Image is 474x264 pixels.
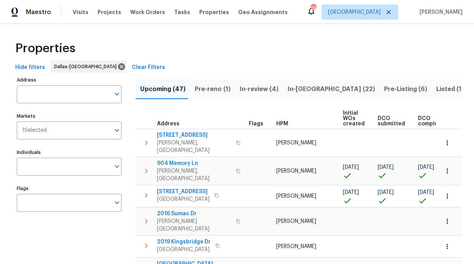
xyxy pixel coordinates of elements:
[174,10,190,15] span: Tasks
[157,167,231,182] span: [PERSON_NAME], [GEOGRAPHIC_DATA]
[12,61,48,75] button: Hide filters
[199,8,229,16] span: Properties
[249,121,263,126] span: Flags
[54,63,120,70] span: Dallas-[GEOGRAPHIC_DATA]
[240,84,279,94] span: In-review (4)
[276,219,316,224] span: [PERSON_NAME]
[130,8,165,16] span: Work Orders
[343,190,359,195] span: [DATE]
[157,139,231,154] span: [PERSON_NAME], [GEOGRAPHIC_DATA]
[343,110,365,126] span: Initial WOs created
[112,161,122,172] button: Open
[384,84,427,94] span: Pre-Listing (6)
[112,125,122,136] button: Open
[17,78,122,82] label: Address
[276,140,316,146] span: [PERSON_NAME]
[17,114,122,118] label: Markets
[276,168,316,174] span: [PERSON_NAME]
[276,244,316,249] span: [PERSON_NAME]
[195,84,231,94] span: Pre-reno (1)
[17,150,122,155] label: Individuals
[157,131,231,139] span: [STREET_ADDRESS]
[157,188,210,195] span: [STREET_ADDRESS]
[416,8,463,16] span: [PERSON_NAME]
[73,8,88,16] span: Visits
[276,121,288,126] span: HPM
[157,160,231,167] span: 904 Memory Ln
[378,116,405,126] span: DCO submitted
[50,61,127,73] div: Dallas-[GEOGRAPHIC_DATA]
[15,45,75,52] span: Properties
[328,8,381,16] span: [GEOGRAPHIC_DATA]
[132,63,165,72] span: Clear Filters
[22,127,47,134] span: 1 Selected
[418,190,434,195] span: [DATE]
[98,8,121,16] span: Projects
[157,195,210,203] span: [GEOGRAPHIC_DATA]
[436,84,472,94] span: Listed (154)
[157,238,211,246] span: 2019 Kingsbridge Dr
[378,165,394,170] span: [DATE]
[276,194,316,199] span: [PERSON_NAME]
[418,116,444,126] span: DCO complete
[112,89,122,99] button: Open
[311,5,316,12] div: 29
[157,121,179,126] span: Address
[288,84,375,94] span: In-[GEOGRAPHIC_DATA] (22)
[129,61,168,75] button: Clear Filters
[15,63,45,72] span: Hide filters
[378,190,394,195] span: [DATE]
[112,197,122,208] button: Open
[26,8,51,16] span: Maestro
[238,8,288,16] span: Geo Assignments
[157,210,231,218] span: 2016 Sumac Dr
[343,165,359,170] span: [DATE]
[157,218,231,233] span: [PERSON_NAME][GEOGRAPHIC_DATA]
[140,84,186,94] span: Upcoming (47)
[418,165,434,170] span: [DATE]
[17,186,122,191] label: Flags
[157,246,211,253] span: [GEOGRAPHIC_DATA]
